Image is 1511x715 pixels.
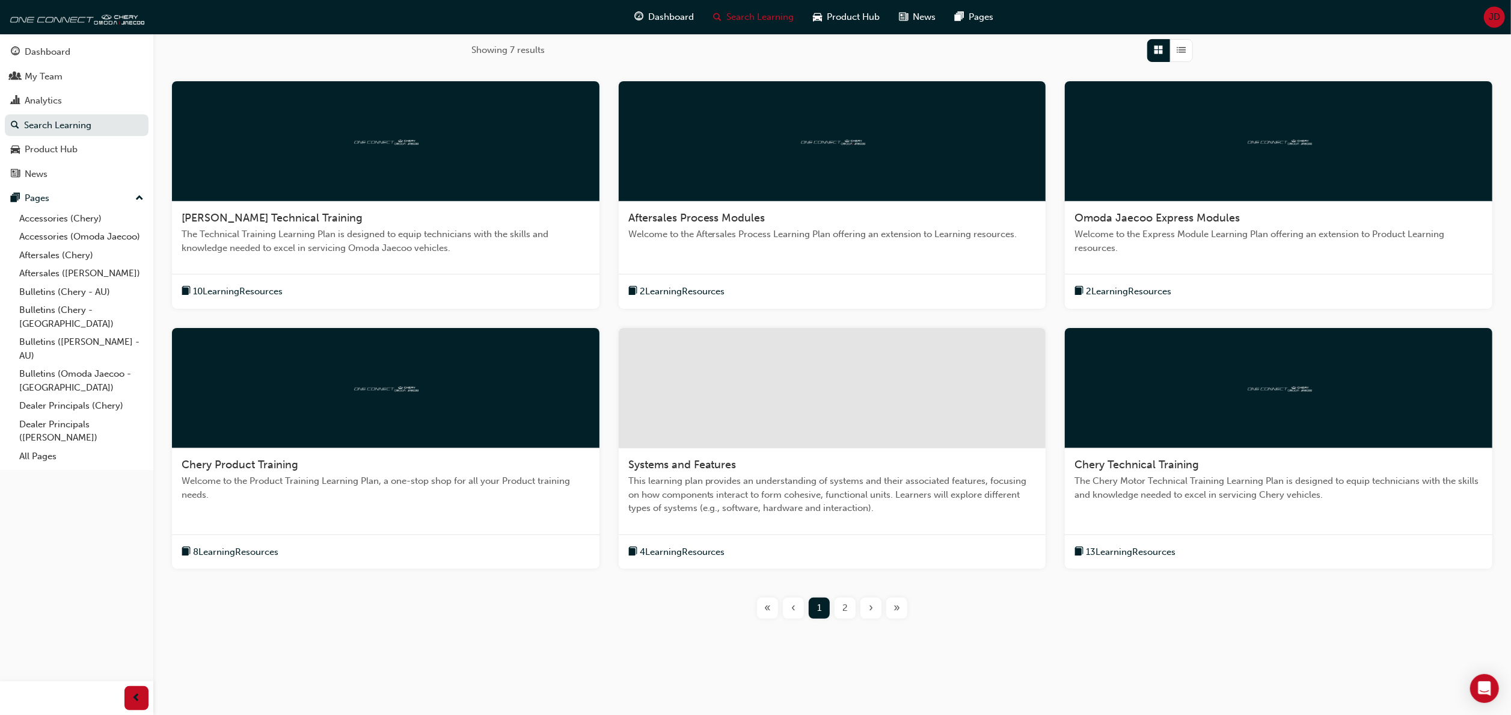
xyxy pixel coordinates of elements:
span: pages-icon [11,193,20,204]
span: people-icon [11,72,20,82]
a: guage-iconDashboard [625,5,704,29]
span: Welcome to the Product Training Learning Plan, a one-stop shop for all your Product training needs. [182,474,590,501]
span: 1 [817,601,821,615]
span: 10 Learning Resources [193,285,283,299]
span: JD [1489,10,1500,24]
a: Aftersales (Chery) [14,246,149,265]
span: news-icon [900,10,909,25]
div: News [25,167,48,181]
span: Chery Product Training [182,458,298,471]
a: search-iconSearch Learning [704,5,804,29]
span: Dashboard [649,10,694,24]
a: oneconnectChery Product TrainingWelcome to the Product Training Learning Plan, a one-stop shop fo... [172,328,599,569]
button: book-icon8LearningResources [182,545,278,560]
span: guage-icon [635,10,644,25]
a: Bulletins (Chery - [GEOGRAPHIC_DATA]) [14,301,149,333]
a: My Team [5,66,149,88]
span: Aftersales Process Modules [628,211,765,224]
span: book-icon [182,284,191,299]
button: DashboardMy TeamAnalyticsSearch LearningProduct HubNews [5,39,149,187]
div: Pages [25,191,49,205]
span: Showing 7 results [471,43,545,57]
span: search-icon [11,120,19,131]
span: prev-icon [132,691,141,706]
button: First page [755,598,780,619]
span: [PERSON_NAME] Technical Training [182,211,363,224]
span: Grid [1154,43,1163,57]
button: Previous page [780,598,806,619]
span: search-icon [714,10,722,25]
img: oneconnect [352,135,418,146]
span: The Technical Training Learning Plan is designed to equip technicians with the skills and knowled... [182,227,590,255]
span: chart-icon [11,96,20,107]
button: book-icon2LearningResources [1074,284,1171,299]
span: Product Hub [827,10,880,24]
button: book-icon4LearningResources [628,545,725,560]
img: oneconnect [6,5,144,29]
span: 2 Learning Resources [1086,285,1171,299]
img: oneconnect [352,382,418,393]
span: book-icon [628,545,637,560]
a: Accessories (Omoda Jaecoo) [14,227,149,246]
button: Page 2 [832,598,858,619]
a: Dealer Principals ([PERSON_NAME]) [14,415,149,447]
span: news-icon [11,169,20,180]
a: oneconnectChery Technical TrainingThe Chery Motor Technical Training Learning Plan is designed to... [1065,328,1492,569]
div: Product Hub [25,143,78,156]
span: News [913,10,936,24]
button: book-icon2LearningResources [628,284,725,299]
button: Next page [858,598,884,619]
img: oneconnect [799,135,865,146]
span: Systems and Features [628,458,737,471]
span: » [893,601,900,615]
a: Analytics [5,90,149,112]
button: book-icon10LearningResources [182,284,283,299]
span: The Chery Motor Technical Training Learning Plan is designed to equip technicians with the skills... [1074,474,1483,501]
a: Accessories (Chery) [14,209,149,228]
span: List [1177,43,1186,57]
span: 8 Learning Resources [193,545,278,559]
span: car-icon [814,10,823,25]
span: Search Learning [727,10,794,24]
span: This learning plan provides an understanding of systems and their associated features, focusing o... [628,474,1037,515]
span: book-icon [1074,545,1083,560]
div: Dashboard [25,45,70,59]
span: Welcome to the Aftersales Process Learning Plan offering an extension to Learning resources. [628,227,1037,241]
span: Welcome to the Express Module Learning Plan offering an extension to Product Learning resources. [1074,227,1483,255]
a: oneconnectAftersales Process ModulesWelcome to the Aftersales Process Learning Plan offering an e... [619,81,1046,309]
span: Omoda Jaecoo Express Modules [1074,211,1240,224]
span: 2 Learning Resources [640,285,725,299]
span: « [764,601,771,615]
a: All Pages [14,447,149,466]
a: News [5,163,149,185]
button: book-icon13LearningResources [1074,545,1175,560]
span: book-icon [182,545,191,560]
a: Dashboard [5,41,149,63]
a: Bulletins (Chery - AU) [14,283,149,302]
div: Analytics [25,94,62,108]
a: Bulletins (Omoda Jaecoo - [GEOGRAPHIC_DATA]) [14,365,149,397]
span: guage-icon [11,47,20,58]
button: Page 1 [806,598,832,619]
span: car-icon [11,144,20,155]
a: news-iconNews [890,5,946,29]
div: Open Intercom Messenger [1470,674,1499,703]
a: oneconnect[PERSON_NAME] Technical TrainingThe Technical Training Learning Plan is designed to equ... [172,81,599,309]
a: Search Learning [5,114,149,137]
span: book-icon [1074,284,1083,299]
button: JD [1484,7,1505,28]
span: Pages [969,10,994,24]
a: Systems and FeaturesThis learning plan provides an understanding of systems and their associated ... [619,328,1046,569]
span: up-icon [135,191,144,206]
span: book-icon [628,284,637,299]
a: pages-iconPages [946,5,1004,29]
img: oneconnect [1246,382,1312,393]
a: Aftersales ([PERSON_NAME]) [14,264,149,283]
a: Product Hub [5,138,149,161]
span: › [869,601,873,615]
span: 2 [842,601,848,615]
a: Bulletins ([PERSON_NAME] - AU) [14,333,149,365]
span: Chery Technical Training [1074,458,1199,471]
button: Pages [5,187,149,209]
